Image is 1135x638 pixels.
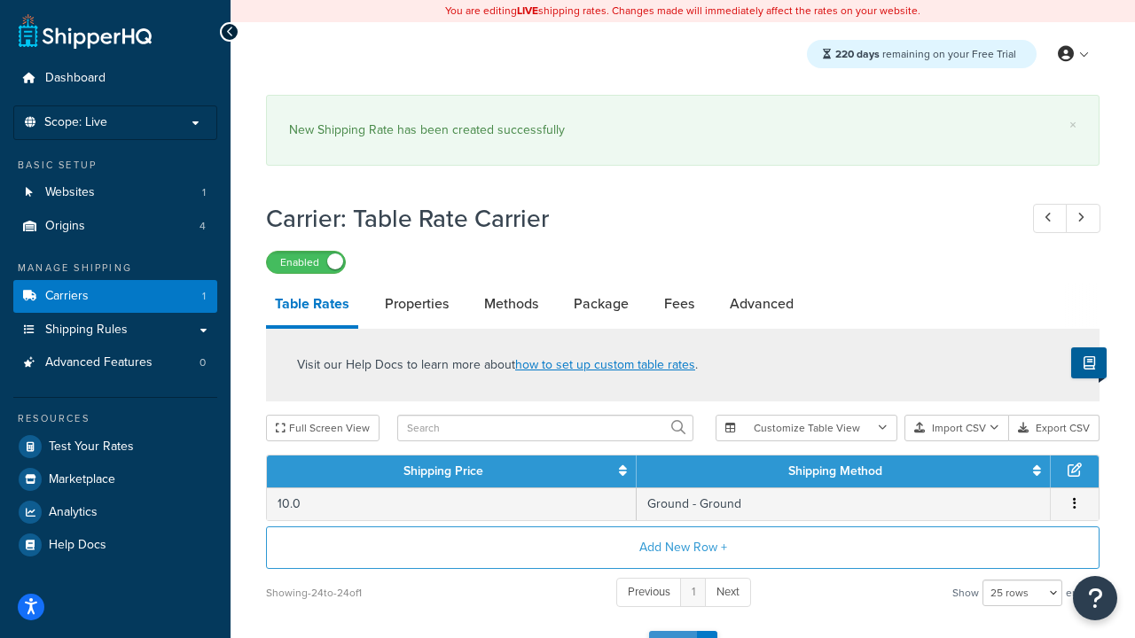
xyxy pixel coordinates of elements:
[13,280,217,313] li: Carriers
[13,431,217,463] a: Test Your Rates
[13,158,217,173] div: Basic Setup
[44,115,107,130] span: Scope: Live
[49,472,115,487] span: Marketplace
[13,314,217,346] a: Shipping Rules
[266,283,358,329] a: Table Rates
[1073,576,1117,620] button: Open Resource Center
[13,210,217,243] a: Origins4
[45,289,89,304] span: Carriers
[13,176,217,209] li: Websites
[267,487,637,520] td: 10.0
[13,346,217,379] a: Advanced Features0
[45,323,128,338] span: Shipping Rules
[904,415,1009,441] button: Import CSV
[13,261,217,276] div: Manage Shipping
[266,415,380,441] button: Full Screen View
[637,487,1051,520] td: Ground - Ground
[13,210,217,243] li: Origins
[835,46,1016,62] span: remaining on your Free Trial
[45,185,95,200] span: Websites
[952,580,979,605] span: Show
[289,118,1076,143] div: New Shipping Rate has been created successfully
[1069,118,1076,132] a: ×
[716,583,740,600] span: Next
[13,529,217,561] a: Help Docs
[716,415,897,441] button: Customize Table View
[202,185,206,200] span: 1
[788,462,882,480] a: Shipping Method
[266,201,1000,236] h1: Carrier: Table Rate Carrier
[376,283,458,325] a: Properties
[49,505,98,520] span: Analytics
[13,280,217,313] a: Carriers1
[1071,347,1107,378] button: Show Help Docs
[200,219,206,234] span: 4
[13,62,217,95] a: Dashboard
[13,346,217,379] li: Advanced Features
[655,283,703,325] a: Fees
[397,415,693,441] input: Search
[49,440,134,455] span: Test Your Rates
[13,496,217,528] a: Analytics
[705,578,751,607] a: Next
[13,411,217,426] div: Resources
[45,219,85,234] span: Origins
[266,526,1100,569] button: Add New Row +
[1009,415,1100,441] button: Export CSV
[49,538,106,553] span: Help Docs
[1033,204,1068,233] a: Previous Record
[266,580,362,605] div: Showing -24 to -24 of 1
[515,355,695,374] a: how to set up custom table rates
[202,289,206,304] span: 1
[45,71,106,86] span: Dashboard
[403,462,483,480] a: Shipping Price
[565,283,638,325] a: Package
[628,583,670,600] span: Previous
[721,283,802,325] a: Advanced
[13,176,217,209] a: Websites1
[267,252,345,273] label: Enabled
[680,578,707,607] a: 1
[835,46,880,62] strong: 220 days
[517,3,538,19] b: LIVE
[1066,580,1100,605] span: entries
[200,355,206,370] span: 0
[13,463,217,495] a: Marketplace
[297,355,698,375] p: Visit our Help Docs to learn more about .
[475,283,547,325] a: Methods
[616,578,682,607] a: Previous
[1066,204,1100,233] a: Next Record
[45,355,153,370] span: Advanced Features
